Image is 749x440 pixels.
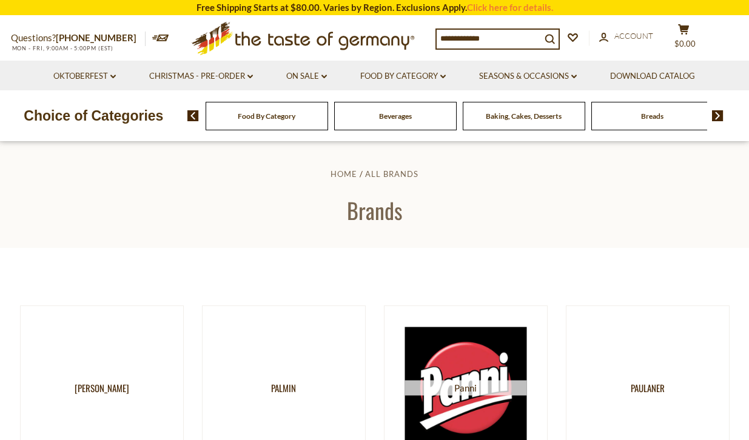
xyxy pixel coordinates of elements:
p: Questions? [11,30,146,46]
span: Paulaner [631,381,665,396]
img: previous arrow [187,110,199,121]
a: On Sale [286,70,327,83]
span: $0.00 [674,39,696,48]
a: Account [599,30,653,43]
a: [PHONE_NUMBER] [56,32,136,43]
span: Brands [347,194,402,226]
img: next arrow [712,110,724,121]
a: Christmas - PRE-ORDER [149,70,253,83]
span: MON - FRI, 9:00AM - 5:00PM (EST) [11,45,114,52]
button: $0.00 [666,24,702,54]
span: Palmin [271,381,296,396]
a: Breads [641,112,663,121]
a: Click here for details. [467,2,553,13]
a: Beverages [379,112,412,121]
span: Panni [405,381,526,396]
a: Food By Category [238,112,295,121]
a: Home [331,169,357,179]
a: Seasons & Occasions [479,70,577,83]
span: [PERSON_NAME] [75,381,129,396]
a: Oktoberfest [53,70,116,83]
a: All Brands [365,169,418,179]
a: Baking, Cakes, Desserts [486,112,562,121]
a: Download Catalog [610,70,695,83]
a: Food By Category [360,70,446,83]
span: Account [614,31,653,41]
